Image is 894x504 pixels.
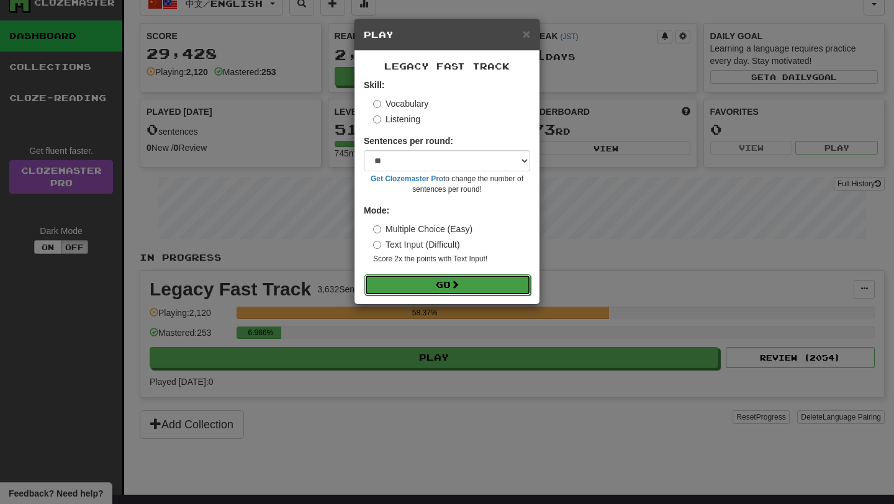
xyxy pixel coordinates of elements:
label: Sentences per round: [364,135,453,147]
input: Multiple Choice (Easy) [373,225,381,233]
button: Close [523,27,530,40]
input: Listening [373,115,381,124]
input: Vocabulary [373,100,381,108]
button: Go [364,274,531,295]
h5: Play [364,29,530,41]
label: Vocabulary [373,97,428,110]
strong: Skill: [364,80,384,90]
span: × [523,27,530,41]
small: to change the number of sentences per round! [364,174,530,195]
label: Text Input (Difficult) [373,238,460,251]
a: Get Clozemaster Pro [371,174,443,183]
strong: Mode: [364,205,389,215]
label: Multiple Choice (Easy) [373,223,472,235]
span: Legacy Fast Track [384,61,510,71]
label: Listening [373,113,420,125]
input: Text Input (Difficult) [373,241,381,249]
small: Score 2x the points with Text Input ! [373,254,530,264]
